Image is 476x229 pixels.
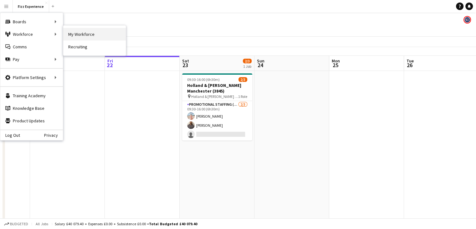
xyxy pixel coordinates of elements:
[34,221,49,226] span: All jobs
[238,77,247,82] span: 2/3
[238,94,247,99] span: 1 Role
[107,58,113,64] span: Fri
[182,101,252,141] app-card-role: Promotional Staffing (Brand Ambassadors)2/309:30-16:00 (6h30m)[PERSON_NAME][PERSON_NAME]
[243,64,251,69] div: 1 Job
[149,221,197,226] span: Total Budgeted £40 079.40
[44,133,63,138] a: Privacy
[0,102,63,114] a: Knowledge Base
[0,40,63,53] a: Comms
[63,40,126,53] a: Recruiting
[181,61,189,69] span: 23
[182,73,252,141] app-job-card: 09:30-16:00 (6h30m)2/3Holland & [PERSON_NAME] Manchester (3845) Holland & [PERSON_NAME] Mancheste...
[256,61,264,69] span: 24
[407,58,414,64] span: Tue
[0,71,63,84] div: Platform Settings
[243,59,252,63] span: 2/3
[182,58,189,64] span: Sat
[0,114,63,127] a: Product Updates
[187,77,220,82] span: 09:30-16:00 (6h30m)
[63,28,126,40] a: My Workforce
[0,89,63,102] a: Training Academy
[463,16,471,24] app-user-avatar: Fizz Admin
[331,61,340,69] span: 25
[0,28,63,40] div: Workforce
[0,133,20,138] a: Log Out
[257,58,264,64] span: Sun
[106,61,113,69] span: 22
[406,61,414,69] span: 26
[332,58,340,64] span: Mon
[3,221,29,227] button: Budgeted
[0,15,63,28] div: Boards
[10,222,28,226] span: Budgeted
[55,221,197,226] div: Salary £40 079.40 + Expenses £0.00 + Subsistence £0.00 =
[191,94,238,99] span: Holland & [PERSON_NAME] Manchester (3845)
[182,83,252,94] h3: Holland & [PERSON_NAME] Manchester (3845)
[0,53,63,66] div: Pay
[13,0,49,13] button: Fizz Experience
